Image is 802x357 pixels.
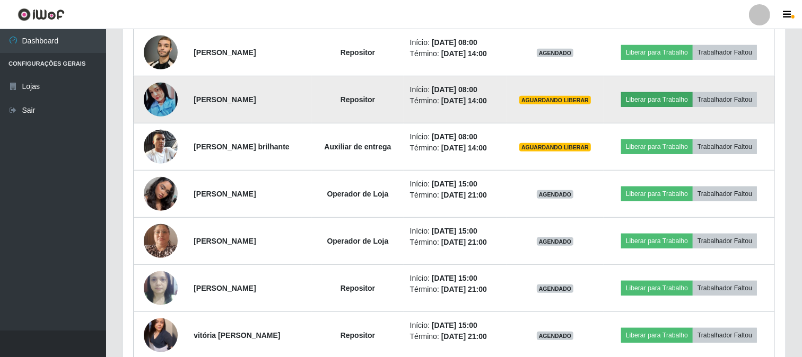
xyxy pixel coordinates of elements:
[441,332,487,341] time: [DATE] 21:00
[537,332,574,340] span: AGENDADO
[144,117,178,177] img: 1720636795418.jpeg
[194,95,256,104] strong: [PERSON_NAME]
[537,284,574,293] span: AGENDADO
[432,38,477,47] time: [DATE] 08:00
[144,30,178,75] img: 1721312145762.jpeg
[144,77,178,122] img: 1734919568838.jpeg
[144,164,178,224] img: 1731366295724.jpeg
[144,211,178,271] img: 1730323738403.jpeg
[410,226,500,237] li: Início:
[410,237,500,248] li: Término:
[194,48,256,57] strong: [PERSON_NAME]
[621,281,693,296] button: Liberar para Trabalho
[410,190,500,201] li: Término:
[537,49,574,57] span: AGENDADO
[432,227,477,235] time: [DATE] 15:00
[693,45,757,60] button: Trabalhador Faltou
[410,131,500,142] li: Início:
[341,284,375,292] strong: Repositor
[621,186,693,201] button: Liberar para Trabalho
[441,238,487,246] time: [DATE] 21:00
[441,285,487,293] time: [DATE] 21:00
[410,37,500,48] li: Início:
[441,49,487,58] time: [DATE] 14:00
[324,142,391,151] strong: Auxiliar de entrega
[194,190,256,198] strong: [PERSON_NAME]
[410,95,500,106] li: Término:
[327,190,388,198] strong: Operador de Loja
[18,8,65,21] img: CoreUI Logo
[194,331,280,340] strong: vitória [PERSON_NAME]
[410,273,500,284] li: Início:
[441,96,487,105] time: [DATE] 14:00
[341,48,375,57] strong: Repositor
[441,191,487,199] time: [DATE] 21:00
[410,284,500,295] li: Término:
[693,328,757,343] button: Trabalhador Faltou
[621,139,693,154] button: Liberar para Trabalho
[410,84,500,95] li: Início:
[327,237,388,245] strong: Operador de Loja
[341,95,375,104] strong: Repositor
[410,331,500,342] li: Término:
[194,237,256,245] strong: [PERSON_NAME]
[693,281,757,296] button: Trabalhador Faltou
[194,142,289,151] strong: [PERSON_NAME] brilhante
[519,96,591,104] span: AGUARDANDO LIBERAR
[621,234,693,248] button: Liberar para Trabalho
[693,92,757,107] button: Trabalhador Faltou
[519,143,591,151] span: AGUARDANDO LIBERAR
[341,331,375,340] strong: Repositor
[432,274,477,282] time: [DATE] 15:00
[410,320,500,331] li: Início:
[693,139,757,154] button: Trabalhador Faltou
[537,237,574,246] span: AGENDADO
[144,265,178,310] img: 1725023751160.jpeg
[693,186,757,201] button: Trabalhador Faltou
[194,284,256,292] strong: [PERSON_NAME]
[537,190,574,199] span: AGENDADO
[432,132,477,141] time: [DATE] 08:00
[621,92,693,107] button: Liberar para Trabalho
[410,142,500,154] li: Término:
[621,45,693,60] button: Liberar para Trabalho
[410,178,500,190] li: Início:
[432,180,477,188] time: [DATE] 15:00
[432,321,477,329] time: [DATE] 15:00
[693,234,757,248] button: Trabalhador Faltou
[441,144,487,152] time: [DATE] 14:00
[621,328,693,343] button: Liberar para Trabalho
[144,318,178,352] img: 1746551747350.jpeg
[410,48,500,59] li: Término:
[432,85,477,94] time: [DATE] 08:00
